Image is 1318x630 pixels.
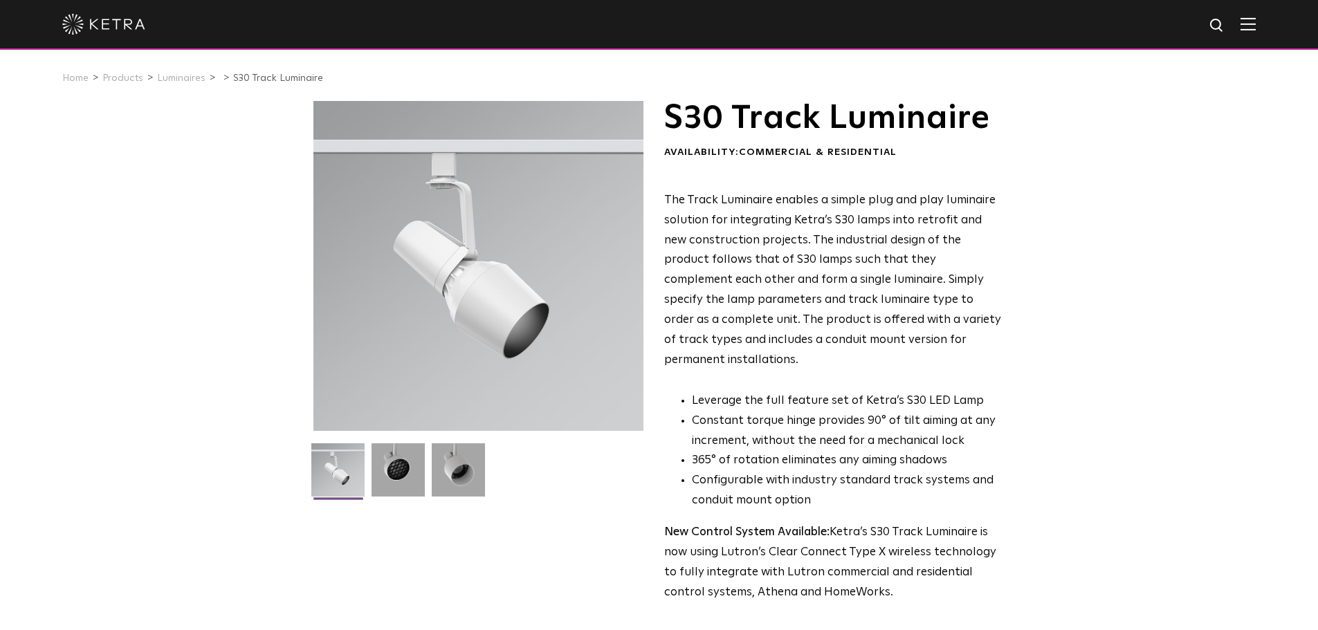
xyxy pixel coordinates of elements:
img: Hamburger%20Nav.svg [1241,17,1256,30]
li: Configurable with industry standard track systems and conduit mount option [692,471,1001,511]
a: Products [102,73,143,83]
strong: New Control System Available: [664,526,830,538]
img: 9e3d97bd0cf938513d6e [432,443,485,507]
img: ketra-logo-2019-white [62,14,145,35]
div: Availability: [664,146,1001,160]
h1: S30 Track Luminaire [664,101,1001,136]
li: Leverage the full feature set of Ketra’s S30 LED Lamp [692,391,1001,411]
li: Constant torque hinge provides 90° of tilt aiming at any increment, without the need for a mechan... [692,411,1001,452]
a: Luminaires [157,73,205,83]
img: 3b1b0dc7630e9da69e6b [372,443,425,507]
a: S30 Track Luminaire [233,73,323,83]
p: Ketra’s S30 Track Luminaire is now using Lutron’s Clear Connect Type X wireless technology to ful... [664,523,1001,603]
span: Commercial & Residential [739,147,897,157]
li: 365° of rotation eliminates any aiming shadows [692,451,1001,471]
span: The Track Luminaire enables a simple plug and play luminaire solution for integrating Ketra’s S30... [664,194,1001,366]
img: search icon [1209,17,1226,35]
img: S30-Track-Luminaire-2021-Web-Square [311,443,365,507]
a: Home [62,73,89,83]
